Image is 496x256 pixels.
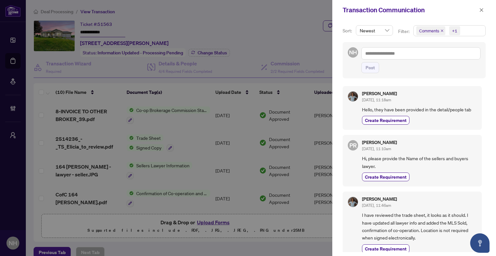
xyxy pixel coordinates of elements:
[362,140,397,145] h5: [PERSON_NAME]
[343,5,477,15] div: Transaction Communication
[470,233,490,253] button: Open asap
[365,245,407,252] span: Create Requirement
[362,97,391,102] span: [DATE], 11:18am
[362,91,397,96] h5: [PERSON_NAME]
[362,155,477,170] span: Hi, please provide the Name of the sellers and buyers lawyer.
[362,211,477,242] span: I have reviewed the trade sheet, it looks as it should. I have updated all lawyer info and added ...
[343,27,353,34] p: Sort:
[479,8,484,12] span: close
[360,26,389,35] span: Newest
[349,48,357,57] span: NH
[362,203,391,208] span: [DATE], 11:46am
[362,197,397,201] h5: [PERSON_NAME]
[361,62,379,73] button: Post
[419,28,439,34] span: Comments
[348,197,358,207] img: Profile Icon
[362,244,409,253] button: Create Requirement
[362,173,409,181] button: Create Requirement
[349,141,357,150] span: PR
[440,29,444,32] span: close
[362,146,391,151] span: [DATE], 11:10am
[362,106,477,113] span: Hello, they have been provided in the detail/people tab
[362,116,409,125] button: Create Requirement
[365,117,407,124] span: Create Requirement
[365,173,407,180] span: Create Requirement
[348,92,358,101] img: Profile Icon
[452,28,457,34] div: +1
[416,26,445,35] span: Comments
[398,28,410,35] p: Filter:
